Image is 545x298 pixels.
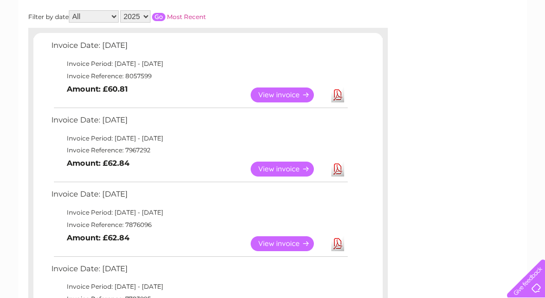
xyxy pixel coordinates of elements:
a: Contact [477,44,502,51]
a: Download [331,236,344,251]
a: View [251,236,326,251]
a: Water [364,44,384,51]
a: Blog [456,44,471,51]
a: Telecoms [419,44,449,51]
a: Energy [390,44,412,51]
td: Invoice Reference: 7967292 [49,144,349,156]
a: Log out [511,44,535,51]
a: View [251,87,326,102]
td: Invoice Period: [DATE] - [DATE] [49,281,349,293]
a: Download [331,87,344,102]
td: Invoice Date: [DATE] [49,39,349,58]
td: Invoice Date: [DATE] [49,262,349,281]
div: Clear Business is a trading name of Verastar Limited (registered in [GEOGRAPHIC_DATA] No. 3667643... [30,6,516,50]
td: Invoice Period: [DATE] - [DATE] [49,132,349,145]
img: logo.png [19,27,71,58]
a: Most Recent [167,13,206,21]
b: Amount: £60.81 [67,84,128,94]
a: View [251,162,326,177]
td: Invoice Period: [DATE] - [DATE] [49,206,349,219]
td: Invoice Date: [DATE] [49,187,349,206]
a: Download [331,162,344,177]
td: Invoice Reference: 7876096 [49,219,349,231]
a: 0333 014 3131 [351,5,422,18]
td: Invoice Period: [DATE] - [DATE] [49,58,349,70]
td: Invoice Reference: 8057599 [49,70,349,82]
div: Filter by date [28,10,298,23]
td: Invoice Date: [DATE] [49,113,349,132]
b: Amount: £62.84 [67,159,129,168]
b: Amount: £62.84 [67,233,129,242]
